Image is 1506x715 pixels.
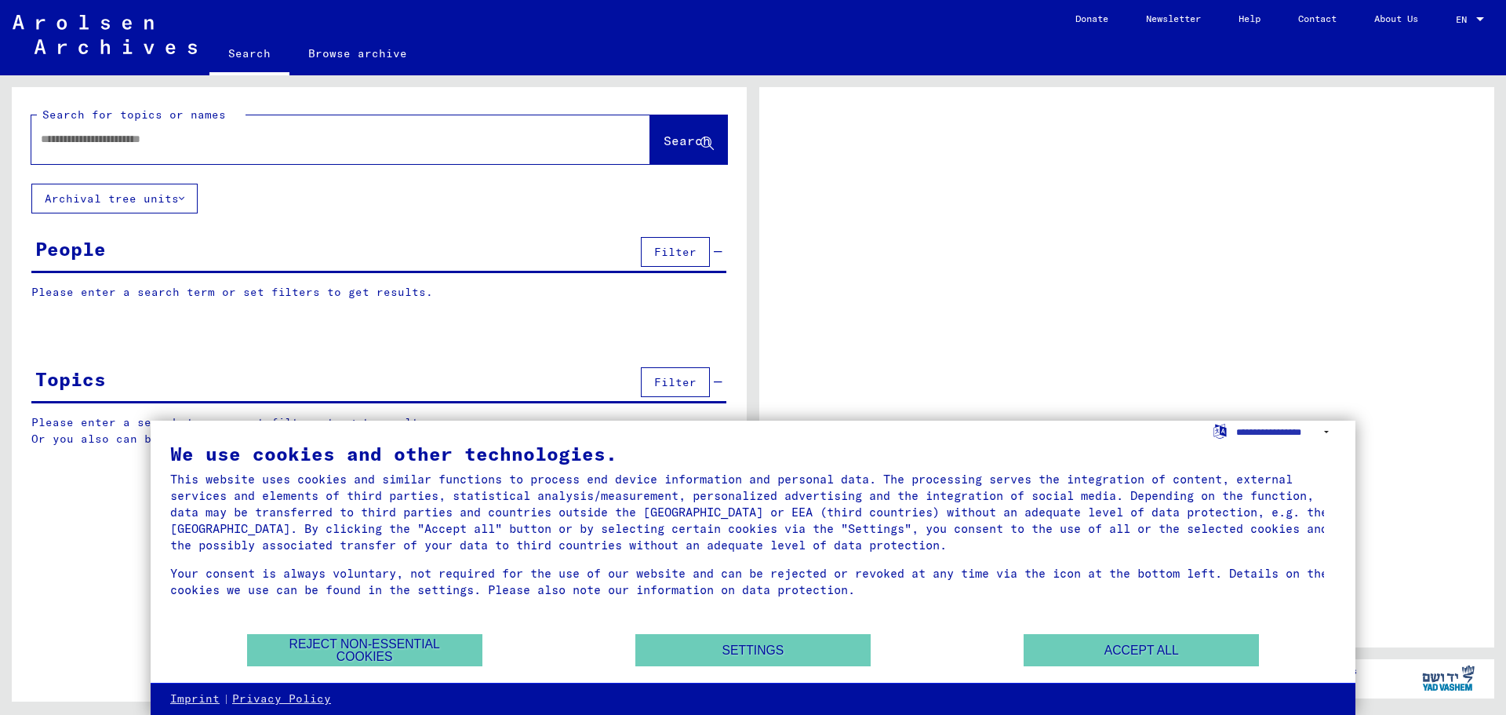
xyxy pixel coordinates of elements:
[635,634,871,666] button: Settings
[209,35,289,75] a: Search
[1419,658,1478,698] img: yv_logo.png
[170,565,1336,598] div: Your consent is always voluntary, not required for the use of our website and can be rejected or ...
[289,35,426,72] a: Browse archive
[641,237,710,267] button: Filter
[1456,14,1473,25] span: EN
[31,414,727,447] p: Please enter a search term or set filters to get results. Or you also can browse the manually.
[1024,634,1259,666] button: Accept all
[170,471,1336,553] div: This website uses cookies and similar functions to process end device information and personal da...
[170,444,1336,463] div: We use cookies and other technologies.
[35,365,106,393] div: Topics
[170,691,220,707] a: Imprint
[654,375,697,389] span: Filter
[247,634,482,666] button: Reject non-essential cookies
[31,184,198,213] button: Archival tree units
[664,133,711,148] span: Search
[13,15,197,54] img: Arolsen_neg.svg
[31,284,726,301] p: Please enter a search term or set filters to get results.
[654,245,697,259] span: Filter
[650,115,727,164] button: Search
[35,235,106,263] div: People
[641,367,710,397] button: Filter
[42,108,226,122] mat-label: Search for topics or names
[232,691,331,707] a: Privacy Policy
